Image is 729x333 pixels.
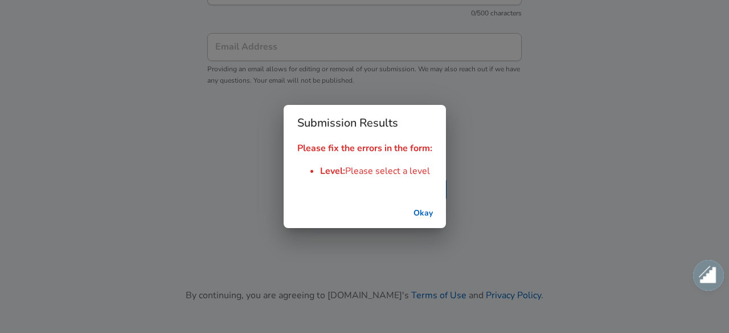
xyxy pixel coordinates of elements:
h2: Submission Results [284,105,446,141]
strong: Please fix the errors in the form: [297,142,432,155]
span: Please select a level [345,165,430,177]
div: Open chat [693,260,724,291]
button: successful-submission-button [405,203,441,224]
span: Level : [320,165,345,177]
